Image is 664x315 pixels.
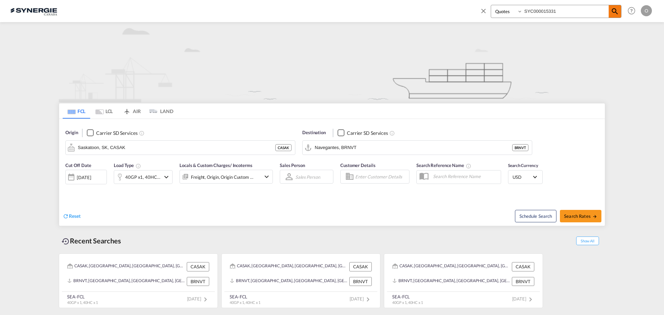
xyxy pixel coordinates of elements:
[416,163,471,168] span: Search Reference Name
[187,277,209,286] div: BRNVT
[340,163,375,168] span: Customer Details
[123,107,131,112] md-icon: icon-airplane
[139,130,145,136] md-icon: Unchecked: Search for CY (Container Yard) services for all selected carriers.Checked : Search for...
[349,262,372,271] div: CASAK
[179,163,252,168] span: Locals & Custom Charges
[230,262,348,271] div: CASAK, Saskatoon, SK, Canada, North America, Americas
[59,119,605,226] div: Origin Checkbox No InkUnchecked: Search for CY (Container Yard) services for all selected carrier...
[67,294,98,300] div: SEA-FCL
[62,237,70,245] md-icon: icon-backup-restore
[560,210,601,222] button: Search Ratesicon-arrow-right
[480,7,487,15] md-icon: icon-close
[187,296,210,302] span: [DATE]
[480,5,491,21] span: icon-close
[512,262,534,271] div: CASAK
[262,173,271,181] md-icon: icon-chevron-down
[114,163,141,168] span: Load Type
[338,129,388,137] md-checkbox: Checkbox No Ink
[508,163,538,168] span: Search Currency
[114,170,173,184] div: 40GP x1 40HC x1icon-chevron-down
[187,262,209,271] div: CASAK
[393,277,510,286] div: BRNVT, Navegantes, Brazil, South America, Americas
[10,3,57,19] img: 1f56c880d42311ef80fc7dca854c8e59.png
[280,163,305,168] span: Sales Person
[430,171,501,182] input: Search Reference Name
[59,22,605,102] img: new-FCL.png
[67,262,185,271] div: CASAK, Saskatoon, SK, Canada, North America, Americas
[512,277,534,286] div: BRNVT
[512,296,535,302] span: [DATE]
[146,103,173,119] md-tab-item: LAND
[162,173,170,181] md-icon: icon-chevron-down
[384,253,543,308] recent-search-card: CASAK, [GEOGRAPHIC_DATA], [GEOGRAPHIC_DATA], [GEOGRAPHIC_DATA], [GEOGRAPHIC_DATA], [GEOGRAPHIC_DA...
[564,213,597,219] span: Search Rates
[230,300,260,305] span: 40GP x 1, 40HC x 1
[389,130,395,136] md-icon: Unchecked: Search for CY (Container Yard) services for all selected carriers.Checked : Search for...
[125,172,160,182] div: 40GP x1 40HC x1
[626,5,637,17] span: Help
[512,172,539,182] md-select: Select Currency: $ USDUnited States Dollar
[526,295,535,304] md-icon: icon-chevron-right
[136,163,141,169] md-icon: Select multiple loads to view rates
[392,300,423,305] span: 40GP x 1, 40HC x 1
[65,184,71,193] md-datepicker: Select
[90,103,118,119] md-tab-item: LCL
[523,5,609,17] input: Enter Quotation Number
[303,141,532,155] md-input-container: Navegantes, BRNVT
[230,294,260,300] div: SEA-FCL
[230,277,348,286] div: BRNVT, Navegantes, Brazil, South America, Americas
[515,210,556,222] button: Note: By default Schedule search will only considerorigin ports, destination ports and cut off da...
[59,253,218,308] recent-search-card: CASAK, [GEOGRAPHIC_DATA], [GEOGRAPHIC_DATA], [GEOGRAPHIC_DATA], [GEOGRAPHIC_DATA], [GEOGRAPHIC_DA...
[191,172,254,182] div: Freight Origin Origin Custom Destination Destination Custom Factory Stuffing
[512,144,528,151] div: BRNVT
[96,130,137,137] div: Carrier SD Services
[349,277,372,286] div: BRNVT
[65,163,91,168] span: Cut Off Date
[230,163,252,168] span: / Incoterms
[295,172,321,182] md-select: Sales Person
[315,142,512,153] input: Search by Port
[466,163,471,169] md-icon: Your search will be saved by the below given name
[179,170,273,184] div: Freight Origin Origin Custom Destination Destination Custom Factory Stuffingicon-chevron-down
[65,170,107,184] div: [DATE]
[201,295,210,304] md-icon: icon-chevron-right
[63,103,173,119] md-pagination-wrapper: Use the left and right arrow keys to navigate between tabs
[63,213,81,220] div: icon-refreshReset
[69,213,81,219] span: Reset
[221,253,380,308] recent-search-card: CASAK, [GEOGRAPHIC_DATA], [GEOGRAPHIC_DATA], [GEOGRAPHIC_DATA], [GEOGRAPHIC_DATA], [GEOGRAPHIC_DA...
[77,174,91,180] div: [DATE]
[355,172,407,182] input: Enter Customer Details
[592,214,597,219] md-icon: icon-arrow-right
[63,103,90,119] md-tab-item: FCL
[67,300,98,305] span: 40GP x 1, 40HC x 1
[63,213,69,219] md-icon: icon-refresh
[576,237,599,245] span: Show All
[350,296,372,302] span: [DATE]
[641,5,652,16] div: O
[78,142,275,153] input: Search by Port
[65,129,78,136] span: Origin
[392,294,423,300] div: SEA-FCL
[87,129,137,137] md-checkbox: Checkbox No Ink
[611,7,619,16] md-icon: icon-magnify
[59,233,124,249] div: Recent Searches
[302,129,326,136] span: Destination
[66,141,295,155] md-input-container: Saskatoon, SK, CASAK
[364,295,372,304] md-icon: icon-chevron-right
[393,262,510,271] div: CASAK, Saskatoon, SK, Canada, North America, Americas
[609,5,621,18] span: icon-magnify
[275,144,292,151] div: CASAK
[513,174,532,180] span: USD
[67,277,185,286] div: BRNVT, Navegantes, Brazil, South America, Americas
[118,103,146,119] md-tab-item: AIR
[347,130,388,137] div: Carrier SD Services
[626,5,641,17] div: Help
